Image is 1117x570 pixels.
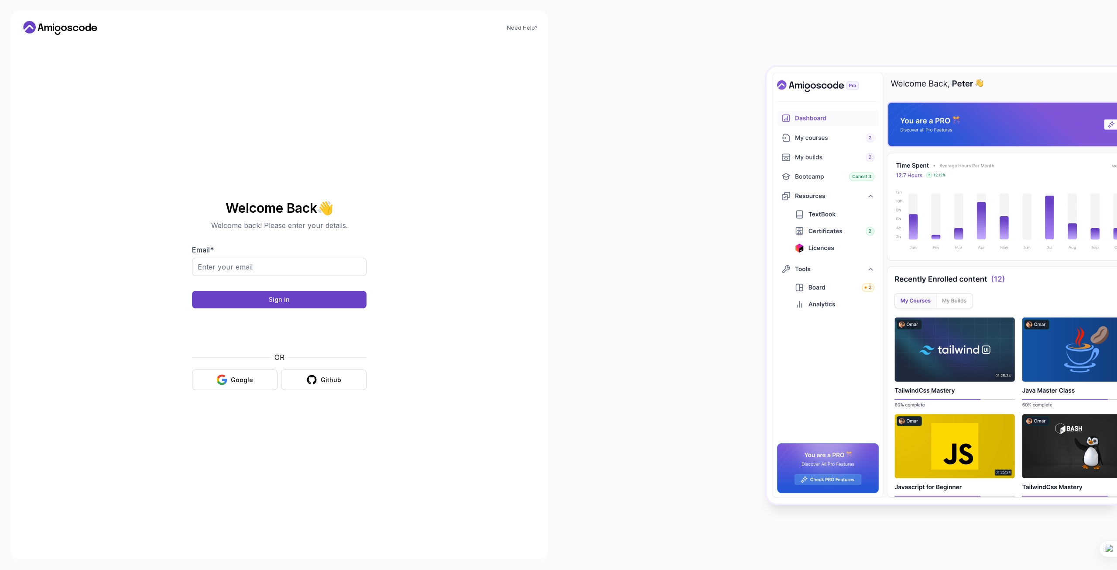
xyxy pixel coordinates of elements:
a: Home link [21,21,99,35]
iframe: יישומון המכיל תיבת סימון עבור אתגר האבטחה hCaptcha [213,314,345,347]
label: Email * [192,245,214,254]
button: Sign in [192,291,367,308]
div: Sign in [269,295,290,304]
img: Amigoscode Dashboard [767,67,1117,504]
button: Github [281,370,367,390]
h2: Welcome Back [192,201,367,215]
button: Google [192,370,278,390]
p: Welcome back! Please enter your details. [192,220,367,231]
input: Enter your email [192,258,367,276]
div: Github [321,376,341,384]
div: Google [231,376,253,384]
p: OR [274,352,284,363]
span: 👋 [317,200,334,215]
a: Need Help? [507,24,538,31]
